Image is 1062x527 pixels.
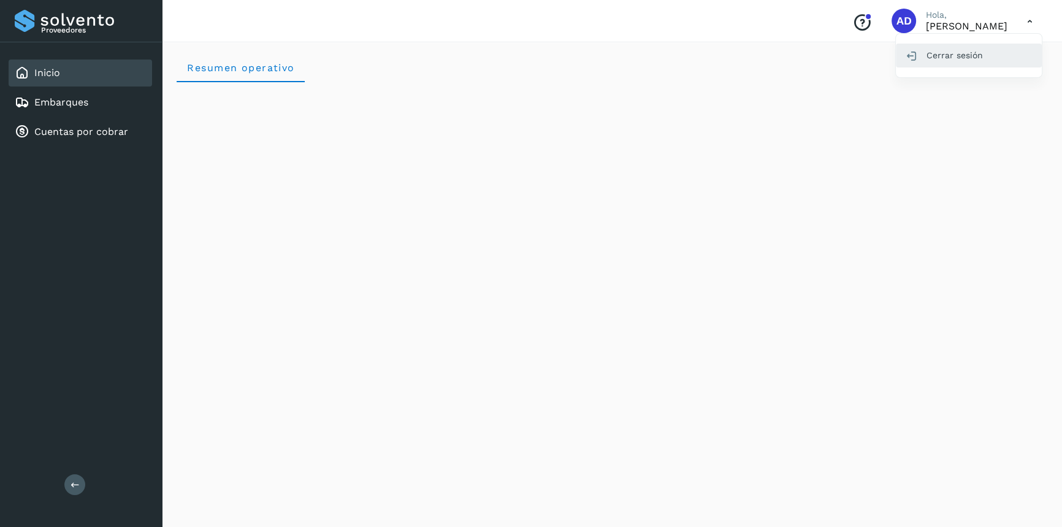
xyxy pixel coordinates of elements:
[41,26,147,34] p: Proveedores
[896,44,1042,67] div: Cerrar sesión
[34,126,128,137] a: Cuentas por cobrar
[9,60,152,87] div: Inicio
[34,67,60,79] a: Inicio
[9,89,152,116] div: Embarques
[34,96,88,108] a: Embarques
[9,118,152,145] div: Cuentas por cobrar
